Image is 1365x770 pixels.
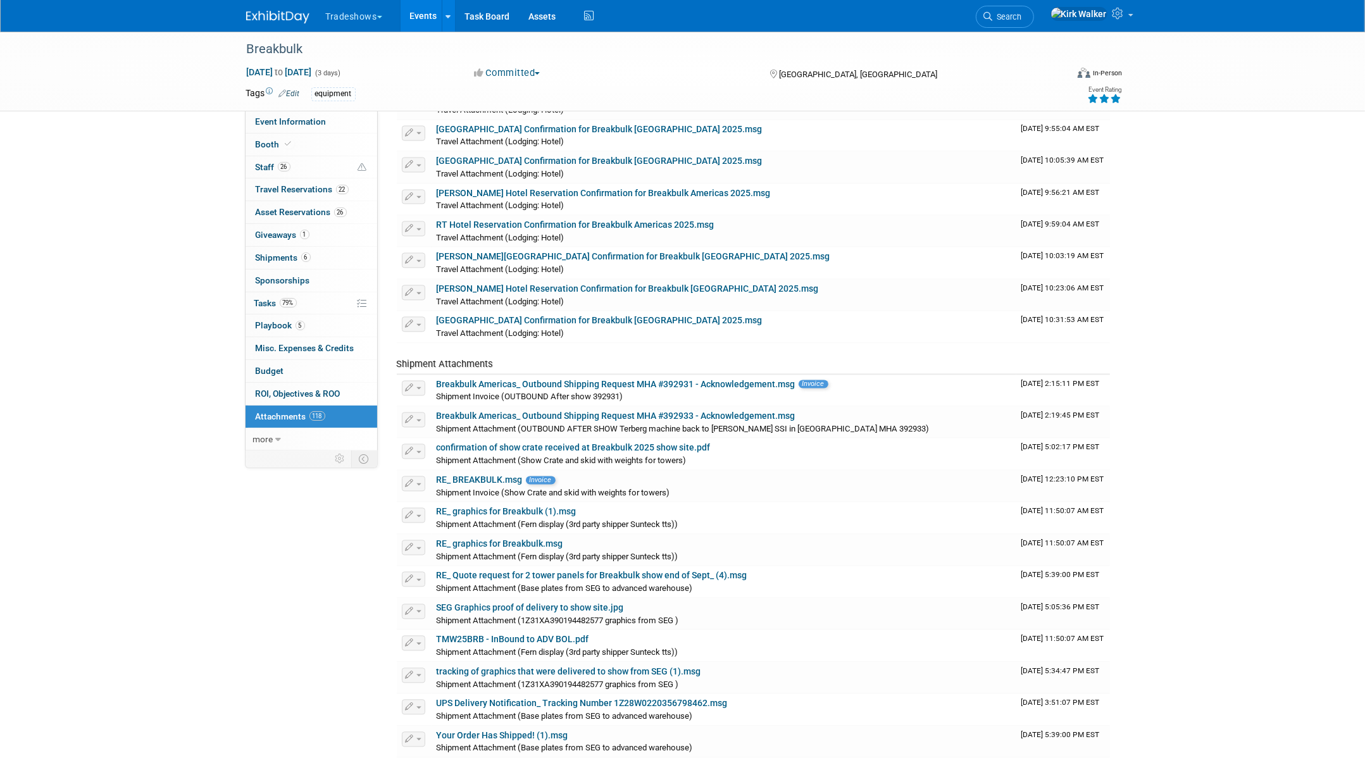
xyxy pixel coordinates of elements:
span: Upload Timestamp [1021,220,1100,228]
span: Shipment Attachments [397,358,494,369]
span: Upload Timestamp [1021,188,1100,197]
a: Event Information [246,111,377,133]
a: RE_ graphics for Breakbulk (1).msg [437,506,577,516]
span: Upload Timestamp [1021,315,1104,324]
span: Upload Timestamp [1021,442,1100,451]
span: [DATE] [DATE] [246,66,313,78]
span: Upload Timestamp [1021,379,1100,388]
a: SEG Graphics proof of delivery to show site.jpg [437,602,624,612]
a: Edit [279,89,300,98]
span: Search [993,12,1022,22]
span: Attachments [256,411,325,421]
td: Upload Timestamp [1016,502,1110,533]
a: tracking of graphics that were delivered to show from SEG (1).msg [437,666,701,676]
span: 26 [334,208,347,217]
td: Upload Timestamp [1016,375,1110,406]
td: Upload Timestamp [1016,662,1110,693]
span: Event Information [256,116,327,127]
span: Misc. Expenses & Credits [256,343,354,353]
div: equipment [311,87,356,101]
a: Your Order Has Shipped! (1).msg [437,730,568,740]
td: Upload Timestamp [1016,726,1110,757]
span: Upload Timestamp [1021,570,1100,579]
div: Breakbulk [242,38,1048,61]
span: Asset Reservations [256,207,347,217]
span: 6 [301,252,311,262]
span: Shipment Attachment (1Z31XA390194482577 graphics from SEG ) [437,616,679,625]
button: Committed [470,66,545,80]
span: Staff [256,162,290,172]
td: Upload Timestamp [1016,215,1110,247]
a: Attachments118 [246,406,377,428]
span: 5 [296,321,305,330]
span: Shipment Attachment (Base plates from SEG to advanced warehouse) [437,711,693,721]
img: ExhibitDay [246,11,309,23]
a: Playbook5 [246,314,377,337]
td: Personalize Event Tab Strip [330,450,352,467]
span: Upload Timestamp [1021,124,1100,133]
a: [GEOGRAPHIC_DATA] Confirmation for Breakbulk [GEOGRAPHIC_DATA] 2025.msg [437,315,763,325]
a: [PERSON_NAME] Hotel Reservation Confirmation for Breakbulk Americas 2025.msg [437,188,771,198]
td: Upload Timestamp [1016,598,1110,630]
a: Booth [246,134,377,156]
i: Booth reservation complete [285,140,292,147]
span: Tasks [254,298,297,308]
a: Travel Reservations22 [246,178,377,201]
span: Budget [256,366,284,376]
a: confirmation of show crate received at Breakbulk 2025 show site.pdf [437,442,711,452]
td: Tags [246,87,300,101]
span: Travel Attachment (Lodging: Hotel) [437,169,564,178]
td: Upload Timestamp [1016,693,1110,725]
span: (3 days) [315,69,341,77]
a: UPS Delivery Notification_ Tracking Number 1Z28W0220356798462.msg [437,698,728,708]
span: Travel Attachment (Lodging: Hotel) [437,201,564,210]
span: Shipments [256,252,311,263]
span: Invoice [526,476,556,484]
td: Upload Timestamp [1016,247,1110,278]
span: Potential Scheduling Conflict -- at least one attendee is tagged in another overlapping event. [358,162,367,173]
span: Travel Attachment (Lodging: Hotel) [437,328,564,338]
td: Upload Timestamp [1016,279,1110,311]
span: more [253,434,273,444]
a: ROI, Objectives & ROO [246,383,377,405]
img: Format-Inperson.png [1078,68,1090,78]
a: Breakbulk Americas_ Outbound Shipping Request MHA #392933 - Acknowledgement.msg [437,411,795,421]
span: Shipment Invoice (OUTBOUND After show 392931) [437,392,623,401]
a: Asset Reservations26 [246,201,377,223]
span: Shipment Attachment (Base plates from SEG to advanced warehouse) [437,743,693,752]
a: Breakbulk Americas_ Outbound Shipping Request MHA #392931 - Acknowledgement.msg [437,379,795,389]
td: Upload Timestamp [1016,438,1110,469]
td: Upload Timestamp [1016,406,1110,438]
span: [GEOGRAPHIC_DATA], [GEOGRAPHIC_DATA] [779,70,937,79]
span: Shipment Attachment (1Z31XA390194482577 graphics from SEG ) [437,680,679,689]
span: Shipment Invoice (Show Crate and skid with weights for towers) [437,488,670,497]
span: Upload Timestamp [1021,411,1100,419]
span: Travel Attachment (Lodging: Hotel) [437,233,564,242]
span: Travel Attachment (Lodging: Hotel) [437,297,564,306]
span: Upload Timestamp [1021,538,1104,547]
span: Upload Timestamp [1021,156,1104,165]
span: Shipment Attachment (Base plates from SEG to advanced warehouse) [437,583,693,593]
span: Travel Attachment (Lodging: Hotel) [437,137,564,146]
a: Shipments6 [246,247,377,269]
a: more [246,428,377,450]
a: RE_ graphics for Breakbulk.msg [437,538,563,549]
div: Event Rating [1087,87,1121,93]
td: Upload Timestamp [1016,470,1110,502]
span: Upload Timestamp [1021,602,1100,611]
td: Upload Timestamp [1016,534,1110,566]
span: Upload Timestamp [1021,475,1104,483]
td: Upload Timestamp [1016,311,1110,342]
a: RT Hotel Reservation Confirmation for Breakbulk Americas 2025.msg [437,220,714,230]
a: Sponsorships [246,270,377,292]
span: Shipment Attachment (Show Crate and skid with weights for towers) [437,456,687,465]
a: RE_ BREAKBULK.msg [437,475,523,485]
span: Upload Timestamp [1021,666,1100,675]
span: 79% [280,298,297,307]
img: Kirk Walker [1050,7,1107,21]
td: Upload Timestamp [1016,183,1110,215]
span: ROI, Objectives & ROO [256,388,340,399]
span: to [273,67,285,77]
a: [GEOGRAPHIC_DATA] Confirmation for Breakbulk [GEOGRAPHIC_DATA] 2025.msg [437,124,763,134]
a: RE_ Quote request for 2 tower panels for Breakbulk show end of Sept_ (4).msg [437,570,747,580]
